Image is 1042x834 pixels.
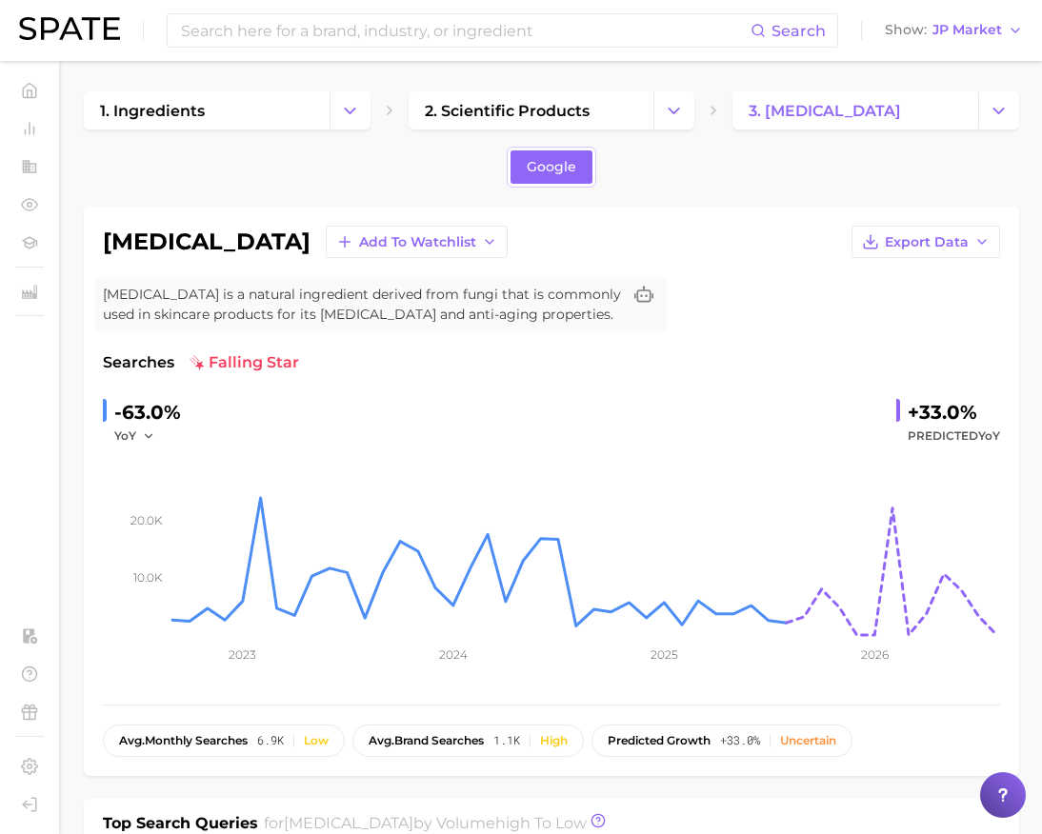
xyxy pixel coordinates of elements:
h1: [MEDICAL_DATA] [103,230,311,253]
span: Searches [103,351,174,374]
tspan: 2026 [861,647,889,662]
a: Google [511,150,592,184]
a: Log out. Currently logged in with e-mail jkno@cosmax.com. [15,790,44,819]
span: Search [771,22,826,40]
span: Add to Watchlist [359,234,476,250]
span: 2. scientific products [425,102,590,120]
span: 6.9k [257,734,284,747]
button: Change Category [653,91,694,129]
button: avg.brand searches1.1kHigh [352,725,584,757]
button: Add to Watchlist [326,226,508,258]
span: 1.1k [493,734,520,747]
span: Show [885,25,927,35]
span: JP Market [932,25,1002,35]
button: predicted growth+33.0%Uncertain [591,725,852,757]
a: 3. [MEDICAL_DATA] [732,91,978,129]
div: +33.0% [908,397,1000,427]
img: falling star [190,355,205,370]
span: YoY [978,428,1000,443]
div: Low [304,734,329,747]
tspan: 2023 [229,647,256,662]
input: Search here for a brand, industry, or ingredient [179,14,751,47]
div: High [540,734,568,747]
span: Google [527,159,576,175]
span: 3. [MEDICAL_DATA] [749,102,901,120]
tspan: 2024 [439,647,468,662]
img: SPATE [19,17,120,40]
span: [MEDICAL_DATA] [284,814,413,832]
tspan: 10.0k [133,570,163,585]
span: [MEDICAL_DATA] is a natural ingredient derived from fungi that is commonly used in skincare produ... [103,285,621,325]
abbr: average [119,733,145,747]
span: falling star [190,351,299,374]
button: Export Data [852,226,1000,258]
span: brand searches [369,734,484,747]
button: Change Category [978,91,1019,129]
tspan: 2025 [651,647,678,662]
a: 1. ingredients [84,91,330,129]
span: Predicted [908,425,1000,447]
span: high to low [495,814,587,832]
abbr: average [369,733,394,747]
button: ShowJP Market [880,18,1028,43]
span: 1. ingredients [100,102,205,120]
tspan: 20.0k [130,513,163,527]
span: YoY [114,427,136,444]
span: Export Data [885,234,969,250]
button: avg.monthly searches6.9kLow [103,725,345,757]
div: -63.0% [114,397,181,427]
span: +33.0% [720,734,760,747]
button: Change Category [330,91,371,129]
div: Uncertain [780,734,836,747]
span: predicted growth [608,734,711,747]
a: 2. scientific products [409,91,654,129]
span: monthly searches [119,734,248,747]
button: YoY [114,425,155,447]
